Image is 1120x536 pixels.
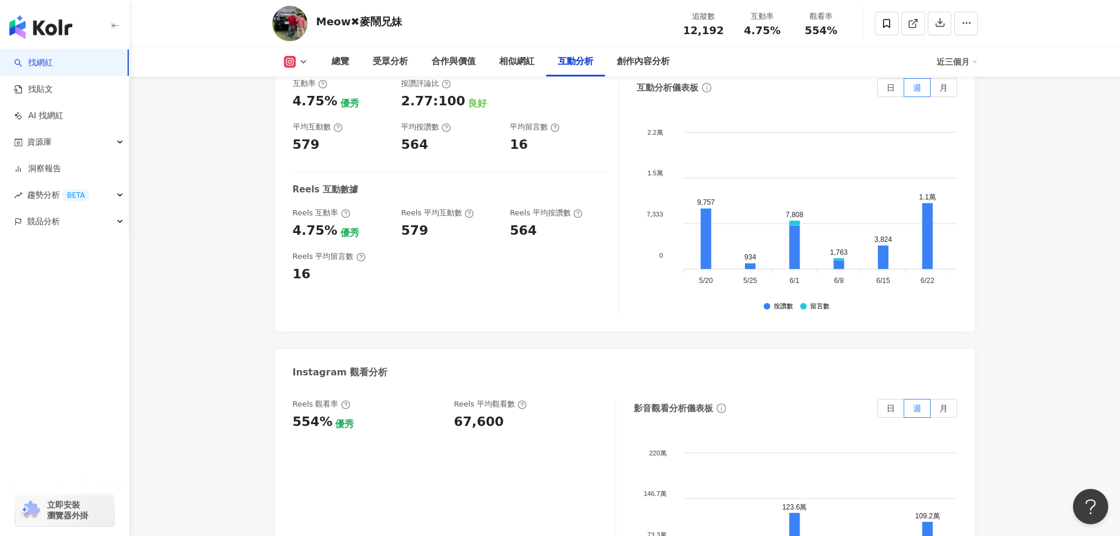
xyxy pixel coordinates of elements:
[920,277,934,285] tspan: 6/22
[272,6,307,41] img: KOL Avatar
[805,25,838,36] span: 554%
[335,418,354,431] div: 優秀
[340,97,359,110] div: 優秀
[510,222,537,240] div: 564
[27,182,89,208] span: 趨勢分析
[499,55,534,69] div: 相似網紅
[681,11,726,22] div: 追蹤數
[9,15,72,39] img: logo
[316,14,402,29] div: Meow✖麥鬧兄妹
[913,83,921,92] span: 週
[887,83,895,92] span: 日
[15,494,114,526] a: chrome extension立即安裝 瀏覽器外掛
[834,277,844,285] tspan: 6/8
[14,191,22,199] span: rise
[647,129,663,136] tspan: 2.2萬
[293,251,366,262] div: Reels 平均留言數
[940,83,948,92] span: 月
[401,208,474,218] div: Reels 平均互動數
[937,52,978,71] div: 近三個月
[510,136,528,154] div: 16
[293,366,388,379] div: Instagram 觀看分析
[293,92,337,111] div: 4.75%
[401,122,451,132] div: 平均按讚數
[940,404,948,413] span: 月
[293,78,327,89] div: 互動率
[373,55,408,69] div: 受眾分析
[332,55,349,69] div: 總覽
[743,277,757,285] tspan: 5/25
[62,189,89,201] div: BETA
[876,277,890,285] tspan: 6/15
[644,491,667,498] tspan: 146.7萬
[14,110,63,122] a: AI 找網紅
[715,402,728,415] span: info-circle
[340,227,359,239] div: 優秀
[558,55,593,69] div: 互動分析
[799,11,844,22] div: 觀看率
[293,413,333,431] div: 554%
[293,136,320,154] div: 579
[293,265,311,284] div: 16
[14,57,53,69] a: search找網紅
[510,122,560,132] div: 平均留言數
[740,11,785,22] div: 互動率
[47,500,88,521] span: 立即安裝 瀏覽器外掛
[401,222,428,240] div: 579
[1073,489,1108,524] iframe: Help Scout Beacon - Open
[468,97,487,110] div: 良好
[27,129,52,155] span: 資源庫
[293,184,358,196] div: Reels 互動數據
[637,82,698,94] div: 互動分析儀表板
[634,402,713,415] div: 影音觀看分析儀表板
[454,399,527,410] div: Reels 平均觀看數
[649,450,666,457] tspan: 220萬
[19,501,42,520] img: chrome extension
[293,222,337,240] div: 4.75%
[699,277,713,285] tspan: 5/20
[401,136,428,154] div: 564
[293,122,343,132] div: 平均互動數
[647,170,663,177] tspan: 1.5萬
[510,208,583,218] div: Reels 平均按讚數
[27,208,60,235] span: 競品分析
[744,25,780,36] span: 4.75%
[810,303,830,311] div: 留言數
[454,413,504,431] div: 67,600
[432,55,476,69] div: 合作與價值
[913,404,921,413] span: 週
[659,252,663,259] tspan: 0
[14,84,53,95] a: 找貼文
[14,163,61,175] a: 洞察報告
[293,399,350,410] div: Reels 觀看率
[647,211,663,218] tspan: 7,333
[401,92,465,111] div: 2.77:100
[790,277,800,285] tspan: 6/1
[401,78,451,89] div: 按讚評論比
[887,404,895,413] span: 日
[293,208,350,218] div: Reels 互動率
[617,55,670,69] div: 創作內容分析
[700,81,713,94] span: info-circle
[774,303,793,311] div: 按讚數
[683,24,724,36] span: 12,192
